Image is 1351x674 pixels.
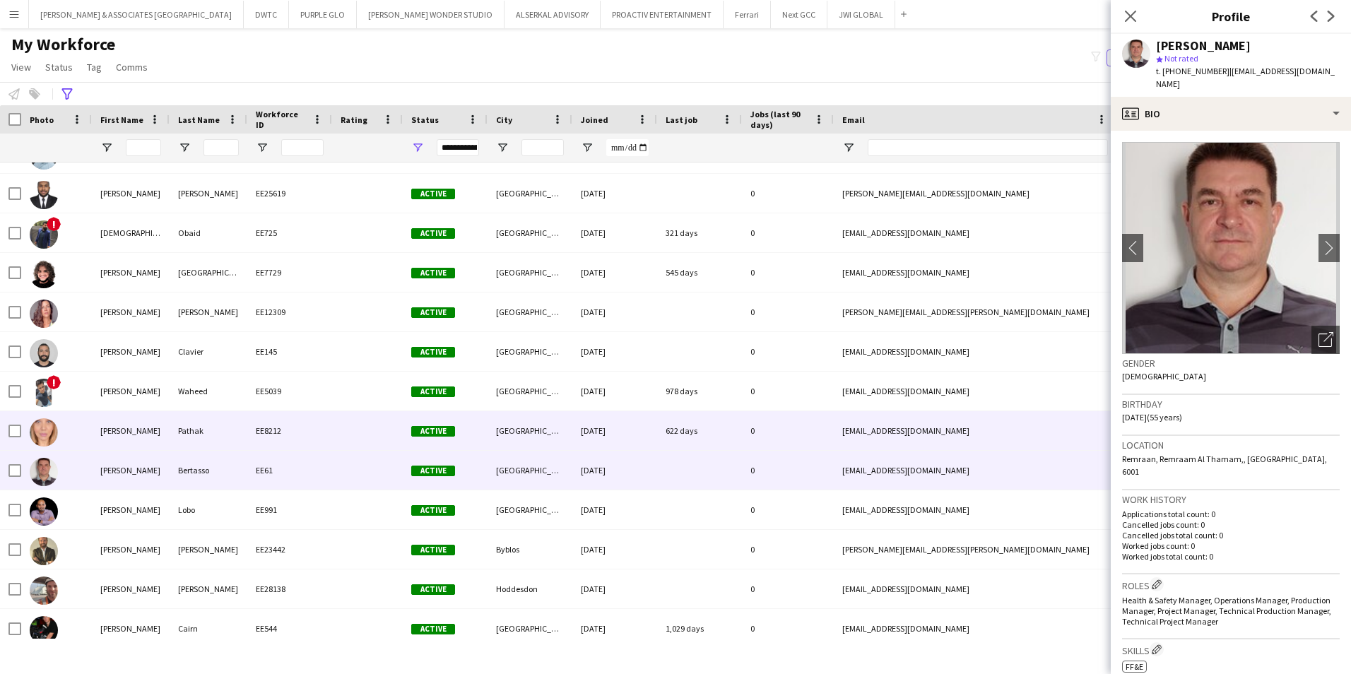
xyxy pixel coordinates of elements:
[496,114,512,125] span: City
[92,372,170,410] div: [PERSON_NAME]
[1122,454,1327,477] span: Remraan, Remraam Al Thamam,, [GEOGRAPHIC_DATA], 6001
[411,189,455,199] span: Active
[572,569,657,608] div: [DATE]
[92,530,170,569] div: [PERSON_NAME]
[572,530,657,569] div: [DATE]
[100,141,113,154] button: Open Filter Menu
[126,139,161,156] input: First Name Filter Input
[834,490,1116,529] div: [EMAIL_ADDRESS][DOMAIN_NAME]
[30,497,58,526] img: Rohan Lobo
[6,58,37,76] a: View
[572,292,657,331] div: [DATE]
[256,141,269,154] button: Open Filter Menu
[1126,661,1143,672] span: FF&E
[1122,371,1206,382] span: [DEMOGRAPHIC_DATA]
[750,109,808,130] span: Jobs (last 90 days)
[834,253,1116,292] div: [EMAIL_ADDRESS][DOMAIN_NAME]
[116,61,148,73] span: Comms
[742,490,834,529] div: 0
[30,260,58,288] img: Pascal Albuquerque
[411,307,455,318] span: Active
[256,109,307,130] span: Workforce ID
[496,141,509,154] button: Open Filter Menu
[1122,540,1340,551] p: Worked jobs count: 0
[834,292,1116,331] div: [PERSON_NAME][EMAIL_ADDRESS][PERSON_NAME][DOMAIN_NAME]
[247,332,332,371] div: EE145
[572,411,657,450] div: [DATE]
[488,213,572,252] div: [GEOGRAPHIC_DATA]
[247,451,332,490] div: EE61
[59,85,76,102] app-action-btn: Advanced filters
[1122,412,1182,422] span: [DATE] (55 years)
[488,609,572,648] div: [GEOGRAPHIC_DATA]
[606,139,649,156] input: Joined Filter Input
[657,253,742,292] div: 545 days
[488,411,572,450] div: [GEOGRAPHIC_DATA]
[742,253,834,292] div: 0
[657,372,742,410] div: 978 days
[581,141,594,154] button: Open Filter Menu
[842,114,865,125] span: Email
[92,451,170,490] div: [PERSON_NAME]
[488,332,572,371] div: [GEOGRAPHIC_DATA]
[247,292,332,331] div: EE12309
[572,372,657,410] div: [DATE]
[742,174,834,213] div: 0
[834,174,1116,213] div: [PERSON_NAME][EMAIL_ADDRESS][DOMAIN_NAME]
[40,58,78,76] a: Status
[488,372,572,410] div: [GEOGRAPHIC_DATA]
[1111,7,1351,25] h3: Profile
[1111,97,1351,131] div: Bio
[521,139,564,156] input: City Filter Input
[657,411,742,450] div: 622 days
[411,114,439,125] span: Status
[170,332,247,371] div: Clavier
[834,530,1116,569] div: [PERSON_NAME][EMAIL_ADDRESS][PERSON_NAME][DOMAIN_NAME]
[92,332,170,371] div: [PERSON_NAME]
[1122,595,1331,627] span: Health & Safety Manager, Operations Manager, Production Manager, Project Manager, Technical Produ...
[170,490,247,529] div: Lobo
[30,577,58,605] img: Sean Warren
[170,569,247,608] div: [PERSON_NAME]
[834,372,1116,410] div: [EMAIL_ADDRESS][DOMAIN_NAME]
[1122,509,1340,519] p: Applications total count: 0
[30,220,58,249] img: Muhammad Obaid
[30,339,58,367] img: Pedro Enrique Clavier
[742,609,834,648] div: 0
[868,139,1108,156] input: Email Filter Input
[100,114,143,125] span: First Name
[1156,66,1335,89] span: | [EMAIL_ADDRESS][DOMAIN_NAME]
[1311,326,1340,354] div: Open photos pop-in
[657,213,742,252] div: 321 days
[30,181,58,209] img: Mohammed Yousif
[581,114,608,125] span: Joined
[357,1,505,28] button: [PERSON_NAME] WONDER STUDIO
[834,569,1116,608] div: [EMAIL_ADDRESS][DOMAIN_NAME]
[411,545,455,555] span: Active
[834,332,1116,371] div: [EMAIL_ADDRESS][DOMAIN_NAME]
[1156,66,1229,76] span: t. [PHONE_NUMBER]
[1122,530,1340,540] p: Cancelled jobs total count: 0
[742,451,834,490] div: 0
[488,451,572,490] div: [GEOGRAPHIC_DATA]
[30,418,58,447] img: Richa Pathak
[30,114,54,125] span: Photo
[247,213,332,252] div: EE725
[572,609,657,648] div: [DATE]
[170,530,247,569] div: [PERSON_NAME]
[1122,439,1340,451] h3: Location
[666,114,697,125] span: Last job
[281,139,324,156] input: Workforce ID Filter Input
[488,253,572,292] div: [GEOGRAPHIC_DATA]
[203,139,239,156] input: Last Name Filter Input
[29,1,244,28] button: [PERSON_NAME] & ASSOCIATES [GEOGRAPHIC_DATA]
[411,228,455,239] span: Active
[1122,551,1340,562] p: Worked jobs total count: 0
[92,213,170,252] div: [DEMOGRAPHIC_DATA]
[87,61,102,73] span: Tag
[30,300,58,328] img: Paula Morena Granado
[488,569,572,608] div: Hoddesdon
[247,372,332,410] div: EE5039
[827,1,895,28] button: JWI GLOBAL
[247,530,332,569] div: EE23442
